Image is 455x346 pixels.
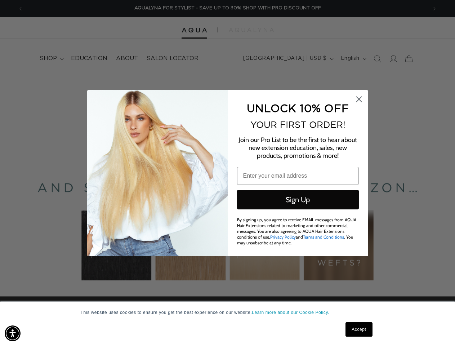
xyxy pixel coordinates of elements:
[81,309,375,316] p: This website uses cookies to ensure you get the best experience on our website.
[303,234,344,240] a: Terms and Conditions
[345,322,372,337] a: Accept
[353,93,365,106] button: Close dialog
[270,234,296,240] a: Privacy Policy
[419,311,455,346] iframe: Chat Widget
[237,217,356,245] span: By signing up, you agree to receive EMAIL messages from AQUA Hair Extensions related to marketing...
[5,325,21,341] div: Accessibility Menu
[237,167,359,185] input: Enter your email address
[252,310,329,315] a: Learn more about our Cookie Policy.
[238,136,357,160] span: Join our Pro List to be the first to hear about new extension education, sales, new products, pro...
[237,190,359,209] button: Sign Up
[247,102,349,114] span: UNLOCK 10% OFF
[250,120,345,130] span: YOUR FIRST ORDER!
[87,90,228,256] img: daab8b0d-f573-4e8c-a4d0-05ad8d765127.png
